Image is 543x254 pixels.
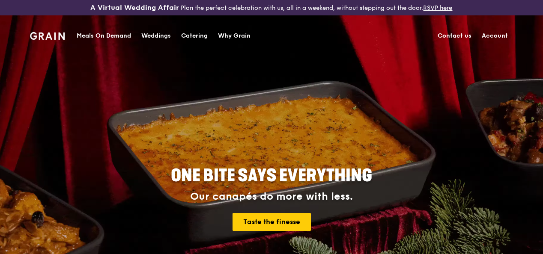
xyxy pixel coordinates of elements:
[176,23,213,49] a: Catering
[181,23,208,49] div: Catering
[433,23,477,49] a: Contact us
[423,4,452,12] a: RSVP here
[477,23,513,49] a: Account
[233,213,311,231] a: Taste the finesse
[30,32,65,40] img: Grain
[77,23,131,49] div: Meals On Demand
[171,165,372,186] span: ONE BITE SAYS EVERYTHING
[90,3,452,12] div: Plan the perfect celebration with us, all in a weekend, without stepping out the door.
[218,23,251,49] div: Why Grain
[30,22,65,48] a: GrainGrain
[213,23,256,49] a: Why Grain
[90,3,179,12] h3: A Virtual Wedding Affair
[141,23,171,49] div: Weddings
[136,23,176,49] a: Weddings
[117,191,426,203] div: Our canapés do more with less.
